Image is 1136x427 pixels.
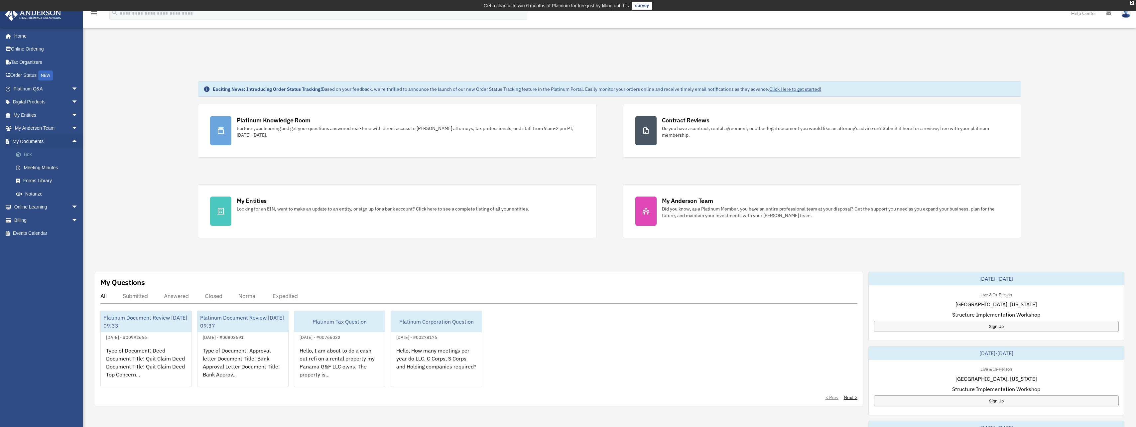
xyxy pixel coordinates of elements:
a: Notarize [9,187,88,201]
div: [DATE]-[DATE] [869,272,1124,285]
a: My Entitiesarrow_drop_down [5,108,88,122]
img: User Pic [1121,8,1131,18]
a: Next > [844,394,857,401]
div: Get a chance to win 6 months of Platinum for free just by filling out this [484,2,629,10]
div: [DATE] - #00803691 [197,333,249,340]
div: Further your learning and get your questions answered real-time with direct access to [PERSON_NAM... [237,125,584,138]
div: Platinum Corporation Question [391,311,482,332]
span: arrow_drop_down [71,108,85,122]
a: Contract Reviews Do you have a contract, rental agreement, or other legal document you would like... [623,104,1022,158]
div: My Entities [237,197,267,205]
a: menu [90,12,98,17]
div: Answered [164,293,189,299]
div: Type of Document: Approval letter Document Title: Bank Approval Letter Document Title: Bank Appro... [197,341,288,393]
div: Submitted [123,293,148,299]
div: Do you have a contract, rental agreement, or other legal document you would like an attorney's ad... [662,125,1009,138]
a: Platinum Document Review [DATE] 09:33[DATE] - #00992666Type of Document: Deed Document Title: Qui... [100,311,192,387]
div: [DATE] - #00278176 [391,333,442,340]
div: Expedited [273,293,298,299]
span: arrow_drop_up [71,135,85,148]
div: Contract Reviews [662,116,709,124]
a: My Entities Looking for an EIN, want to make an update to an entity, or sign up for a bank accoun... [198,184,596,238]
div: All [100,293,107,299]
a: survey [632,2,652,10]
div: Platinum Knowledge Room [237,116,311,124]
span: arrow_drop_down [71,82,85,96]
a: Platinum Knowledge Room Further your learning and get your questions answered real-time with dire... [198,104,596,158]
div: Hello, I am about to do a cash out refi on a rental property my Panama G&F LLC owns. The property... [294,341,385,393]
a: Home [5,29,85,43]
i: search [111,9,118,16]
img: Anderson Advisors Platinum Portal [3,8,63,21]
div: Closed [205,293,222,299]
a: Forms Library [9,174,88,188]
a: Online Ordering [5,43,88,56]
span: arrow_drop_down [71,95,85,109]
span: Structure Implementation Workshop [952,311,1040,319]
div: Normal [238,293,257,299]
span: arrow_drop_down [71,122,85,135]
a: Events Calendar [5,227,88,240]
div: Live & In-Person [975,365,1017,372]
a: Box [9,148,88,161]
div: Hello, How many meetings per year do LLC, C Corps, S Corps and Holding companies required? [391,341,482,393]
span: arrow_drop_down [71,213,85,227]
a: Platinum Q&Aarrow_drop_down [5,82,88,95]
div: Platinum Tax Question [294,311,385,332]
a: Order StatusNEW [5,69,88,82]
a: Platinum Corporation Question[DATE] - #00278176Hello, How many meetings per year do LLC, C Corps,... [391,311,482,387]
div: My Questions [100,277,145,287]
a: Platinum Document Review [DATE] 09:37[DATE] - #00803691Type of Document: Approval letter Document... [197,311,289,387]
div: Type of Document: Deed Document Title: Quit Claim Deed Document Title: Quit Claim Deed Top Concer... [101,341,191,393]
div: NEW [38,71,53,80]
a: Meeting Minutes [9,161,88,174]
span: arrow_drop_down [71,201,85,214]
span: [GEOGRAPHIC_DATA], [US_STATE] [955,375,1037,383]
div: Did you know, as a Platinum Member, you have an entire professional team at your disposal? Get th... [662,206,1009,219]
div: [DATE]-[DATE] [869,347,1124,360]
a: Sign Up [874,321,1119,332]
span: [GEOGRAPHIC_DATA], [US_STATE] [955,300,1037,308]
a: Sign Up [874,395,1119,406]
div: Platinum Document Review [DATE] 09:37 [197,311,288,332]
div: Platinum Document Review [DATE] 09:33 [101,311,191,332]
a: My Anderson Teamarrow_drop_down [5,122,88,135]
i: menu [90,9,98,17]
span: Structure Implementation Workshop [952,385,1040,393]
div: Based on your feedback, we're thrilled to announce the launch of our new Order Status Tracking fe... [213,86,821,92]
a: My Anderson Team Did you know, as a Platinum Member, you have an entire professional team at your... [623,184,1022,238]
div: close [1130,1,1134,5]
a: Click Here to get started! [769,86,821,92]
a: Platinum Tax Question[DATE] - #00766032Hello, I am about to do a cash out refi on a rental proper... [294,311,385,387]
a: Billingarrow_drop_down [5,213,88,227]
a: My Documentsarrow_drop_up [5,135,88,148]
div: [DATE] - #00766032 [294,333,346,340]
div: [DATE] - #00992666 [101,333,152,340]
a: Online Learningarrow_drop_down [5,201,88,214]
div: My Anderson Team [662,197,713,205]
div: Live & In-Person [975,291,1017,298]
div: Looking for an EIN, want to make an update to an entity, or sign up for a bank account? Click her... [237,206,529,212]
strong: Exciting News: Introducing Order Status Tracking! [213,86,322,92]
a: Digital Productsarrow_drop_down [5,95,88,109]
a: Tax Organizers [5,56,88,69]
